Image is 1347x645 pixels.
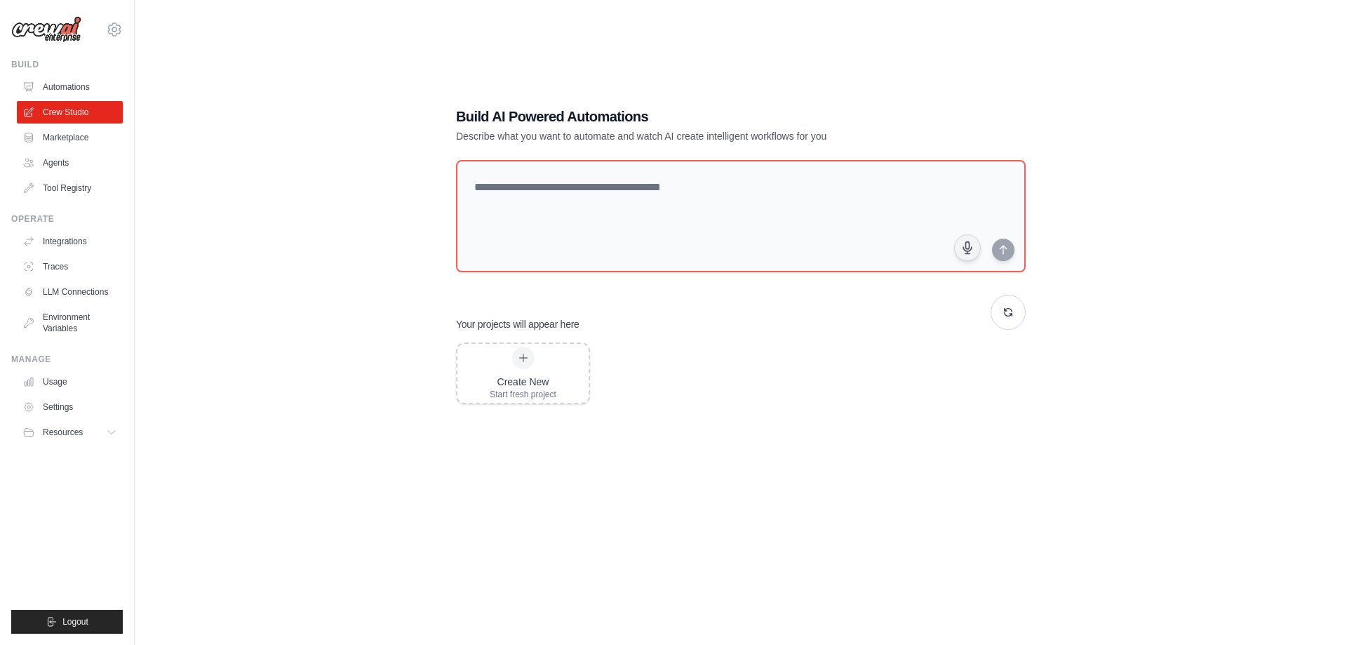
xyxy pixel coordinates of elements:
[991,295,1026,330] button: Get new suggestions
[17,126,123,149] a: Marketplace
[17,76,123,98] a: Automations
[17,255,123,278] a: Traces
[456,129,927,143] p: Describe what you want to automate and watch AI create intelligent workflows for you
[17,230,123,253] a: Integrations
[17,281,123,303] a: LLM Connections
[17,101,123,124] a: Crew Studio
[11,213,123,225] div: Operate
[11,59,123,70] div: Build
[954,234,981,261] button: Click to speak your automation idea
[490,375,556,389] div: Create New
[11,354,123,365] div: Manage
[456,317,579,331] h3: Your projects will appear here
[62,616,88,627] span: Logout
[17,177,123,199] a: Tool Registry
[17,396,123,418] a: Settings
[17,421,123,444] button: Resources
[43,427,83,438] span: Resources
[490,389,556,400] div: Start fresh project
[17,152,123,174] a: Agents
[17,371,123,393] a: Usage
[11,610,123,634] button: Logout
[456,107,927,126] h1: Build AI Powered Automations
[17,306,123,340] a: Environment Variables
[11,16,81,43] img: Logo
